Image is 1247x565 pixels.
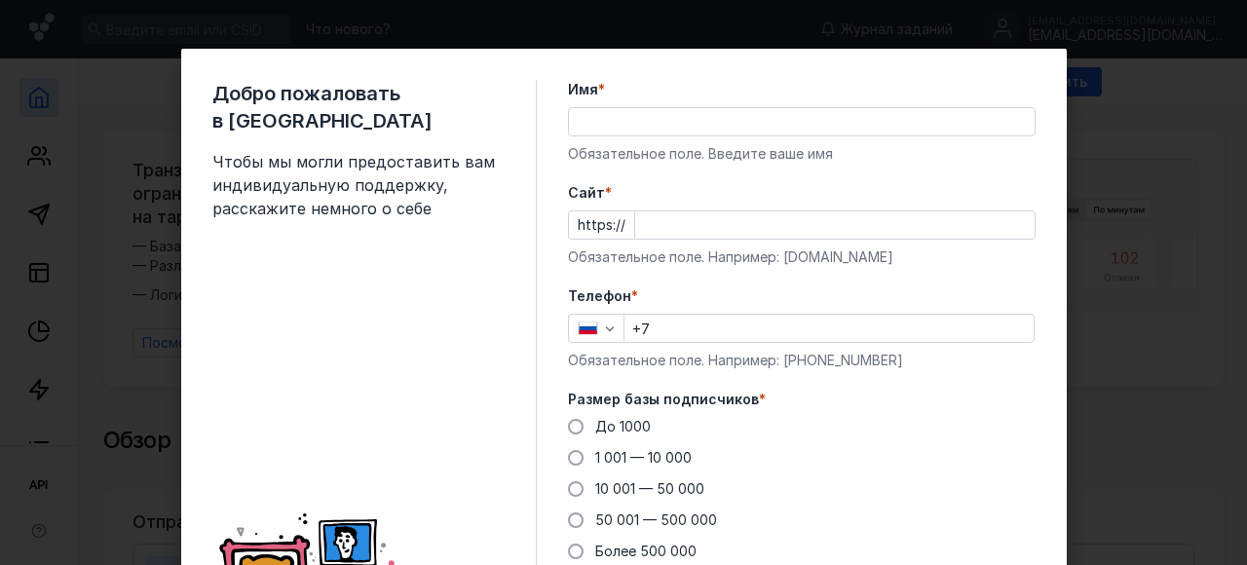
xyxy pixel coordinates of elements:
[568,351,1036,370] div: Обязательное поле. Например: [PHONE_NUMBER]
[595,511,717,528] span: 50 001 — 500 000
[568,286,631,306] span: Телефон
[595,418,651,434] span: До 1000
[595,480,704,497] span: 10 001 — 50 000
[568,183,605,203] span: Cайт
[568,390,759,409] span: Размер базы подписчиков
[212,80,505,134] span: Добро пожаловать в [GEOGRAPHIC_DATA]
[568,144,1036,164] div: Обязательное поле. Введите ваше имя
[568,80,598,99] span: Имя
[568,247,1036,267] div: Обязательное поле. Например: [DOMAIN_NAME]
[595,449,692,466] span: 1 001 — 10 000
[212,150,505,220] span: Чтобы мы могли предоставить вам индивидуальную поддержку, расскажите немного о себе
[595,543,697,559] span: Более 500 000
